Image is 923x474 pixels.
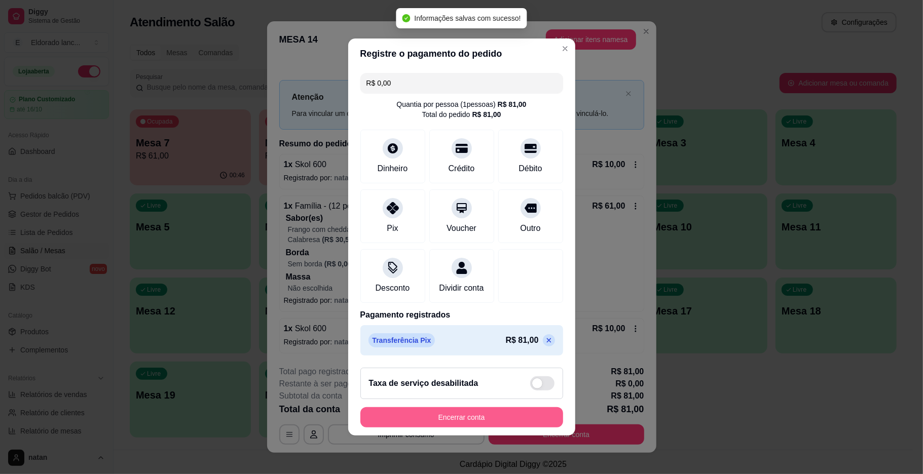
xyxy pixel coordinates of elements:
[369,377,478,389] h2: Taxa de serviço desabilitada
[376,282,410,294] div: Desconto
[387,222,398,234] div: Pix
[422,109,501,120] div: Total do pedido
[396,99,526,109] div: Quantia por pessoa ( 1 pessoas)
[348,38,575,69] header: Registre o pagamento do pedido
[447,222,476,234] div: Voucher
[366,73,557,93] input: Ex.: hambúrguer de cordeiro
[368,333,435,347] p: Transferência Pix
[449,163,475,175] div: Crédito
[519,163,542,175] div: Débito
[506,334,539,346] p: R$ 81,00
[439,282,484,294] div: Dividir conta
[498,99,527,109] div: R$ 81,00
[520,222,540,234] div: Outro
[402,14,410,22] span: check-circle
[360,309,563,321] p: Pagamento registrados
[414,14,521,22] span: Informações salvas com sucesso!
[360,407,563,427] button: Encerrar conta
[557,41,573,57] button: Close
[378,163,408,175] div: Dinheiro
[472,109,501,120] div: R$ 81,00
